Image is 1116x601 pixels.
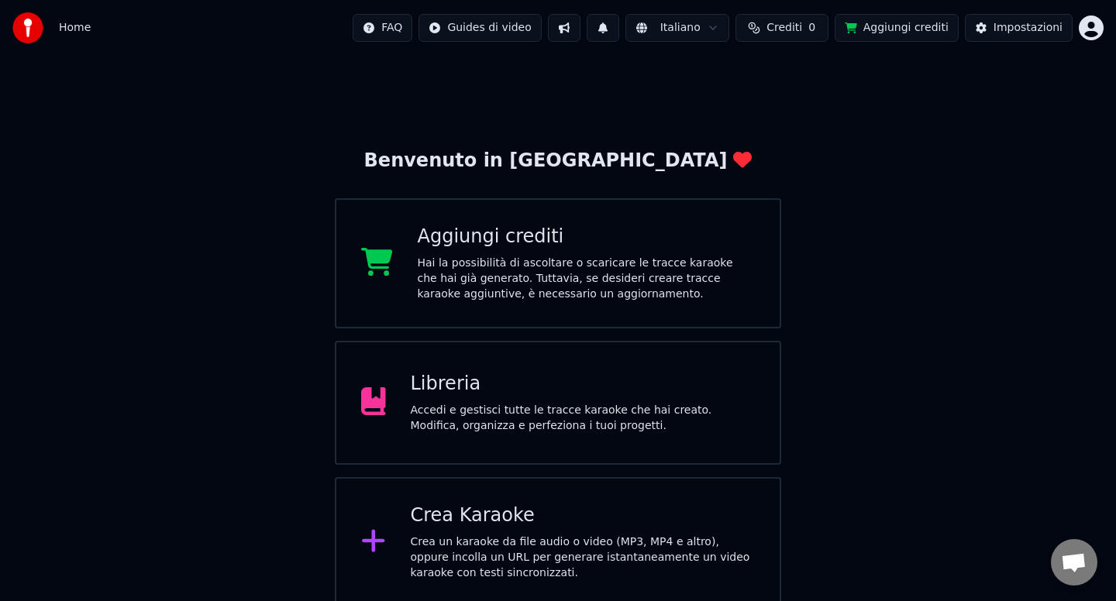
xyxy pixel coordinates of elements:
[411,534,756,581] div: Crea un karaoke da file audio o video (MP3, MP4 e altro), oppure incolla un URL per generare ista...
[418,225,756,249] div: Aggiungi crediti
[835,14,959,42] button: Aggiungi crediti
[411,503,756,528] div: Crea Karaoke
[411,403,756,434] div: Accedi e gestisci tutte le tracce karaoke che hai creato. Modifica, organizza e perfeziona i tuoi...
[766,20,802,36] span: Crediti
[418,256,756,302] div: Hai la possibilità di ascoltare o scaricare le tracce karaoke che hai già generato. Tuttavia, se ...
[59,20,91,36] span: Home
[59,20,91,36] nav: breadcrumb
[994,20,1063,36] div: Impostazioni
[411,372,756,397] div: Libreria
[364,149,753,173] div: Benvenuto in [GEOGRAPHIC_DATA]
[735,14,828,42] button: Crediti0
[965,14,1073,42] button: Impostazioni
[418,14,541,42] button: Guides di video
[12,12,43,43] img: youka
[808,20,815,36] span: 0
[353,14,412,42] button: FAQ
[1051,539,1097,586] div: Aprire la chat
